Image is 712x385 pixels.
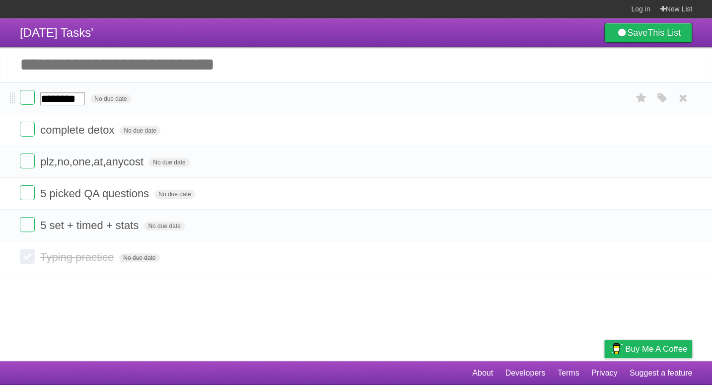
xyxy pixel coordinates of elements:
[40,219,141,231] span: 5 set + timed + stats
[20,90,35,105] label: Done
[40,155,146,168] span: plz,no,one,at,anycost
[20,185,35,200] label: Done
[604,23,692,43] a: SaveThis List
[20,154,35,168] label: Done
[647,28,681,38] b: This List
[591,364,617,383] a: Privacy
[472,364,493,383] a: About
[154,190,195,199] span: No due date
[604,340,692,358] a: Buy me a coffee
[119,253,159,262] span: No due date
[40,187,151,200] span: 5 picked QA questions
[630,364,692,383] a: Suggest a feature
[558,364,579,383] a: Terms
[20,249,35,264] label: Done
[632,90,650,106] label: Star task
[149,158,189,167] span: No due date
[20,217,35,232] label: Done
[40,124,117,136] span: complete detox
[609,340,623,357] img: Buy me a coffee
[90,94,131,103] span: No due date
[120,126,160,135] span: No due date
[40,251,116,263] span: Typing practice
[625,340,687,358] span: Buy me a coffee
[505,364,545,383] a: Developers
[144,222,184,231] span: No due date
[20,122,35,137] label: Done
[20,26,93,39] span: [DATE] Tasks'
